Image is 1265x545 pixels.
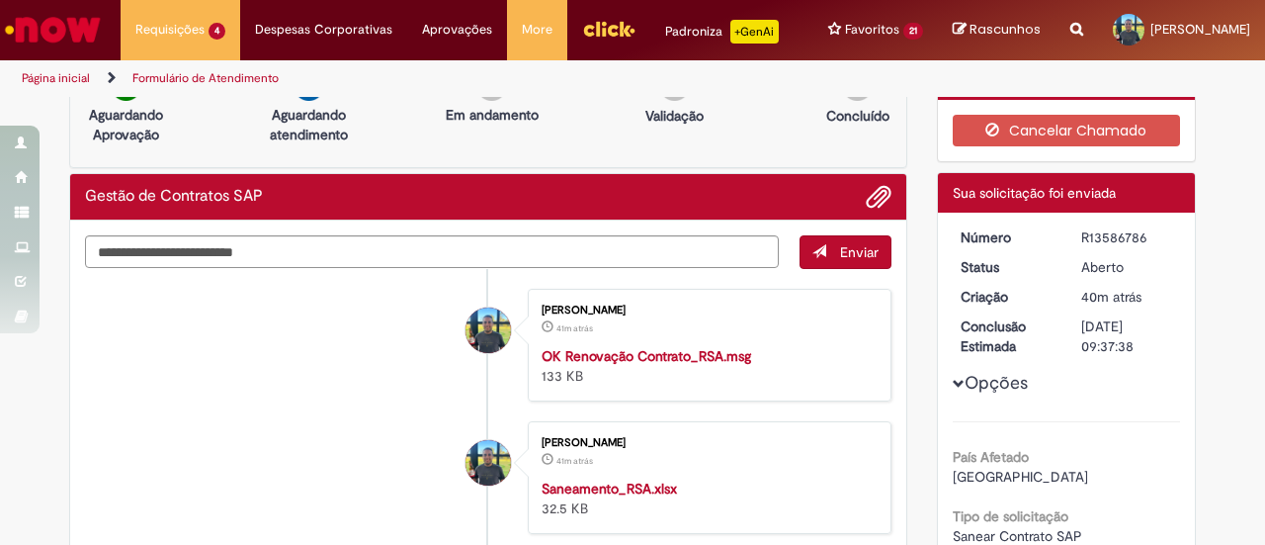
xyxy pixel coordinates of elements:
[645,106,704,126] p: Validação
[953,507,1068,525] b: Tipo de solicitação
[845,20,899,40] span: Favoritos
[953,21,1041,40] a: Rascunhos
[946,287,1067,307] dt: Criação
[953,115,1181,146] button: Cancelar Chamado
[85,188,263,206] h2: Gestão de Contratos SAP Histórico de tíquete
[1081,288,1141,306] span: 40m atrás
[132,70,279,86] a: Formulário de Atendimento
[1081,288,1141,306] time: 01/10/2025 15:37:34
[2,10,104,49] img: ServiceNow
[1081,287,1173,307] div: 01/10/2025 15:37:34
[800,235,891,269] button: Enviar
[946,257,1067,277] dt: Status
[1081,227,1173,247] div: R13586786
[946,227,1067,247] dt: Número
[556,322,593,334] span: 41m atrás
[255,20,392,40] span: Despesas Corporativas
[866,184,891,210] button: Adicionar anexos
[78,105,174,144] p: Aguardando Aprovação
[903,23,923,40] span: 21
[542,480,677,498] a: Saneamento_RSA.xlsx
[953,468,1088,486] span: [GEOGRAPHIC_DATA]
[542,346,871,386] div: 133 KB
[542,479,871,518] div: 32.5 KB
[422,20,492,40] span: Aprovações
[465,308,511,353] div: Leonardo Cardoso
[840,243,879,261] span: Enviar
[556,455,593,467] time: 01/10/2025 15:37:24
[1081,257,1173,277] div: Aberto
[665,20,779,44] div: Padroniza
[730,20,779,44] p: +GenAi
[209,23,225,40] span: 4
[826,106,889,126] p: Concluído
[465,440,511,486] div: Leonardo Cardoso
[1081,317,1173,356] div: [DATE] 09:37:38
[582,14,635,44] img: click_logo_yellow_360x200.png
[522,20,552,40] span: More
[542,437,871,449] div: [PERSON_NAME]
[946,317,1067,356] dt: Conclusão Estimada
[15,60,828,97] ul: Trilhas de página
[261,105,357,144] p: Aguardando atendimento
[970,20,1041,39] span: Rascunhos
[556,455,593,467] span: 41m atrás
[953,527,1082,545] span: Sanear Contrato SAP
[446,105,539,125] p: Em andamento
[1150,21,1250,38] span: [PERSON_NAME]
[542,347,751,365] a: OK Renovação Contrato_RSA.msg
[135,20,205,40] span: Requisições
[953,184,1116,202] span: Sua solicitação foi enviada
[85,235,779,268] textarea: Digite sua mensagem aqui...
[22,70,90,86] a: Página inicial
[953,448,1029,466] b: País Afetado
[542,305,871,317] div: [PERSON_NAME]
